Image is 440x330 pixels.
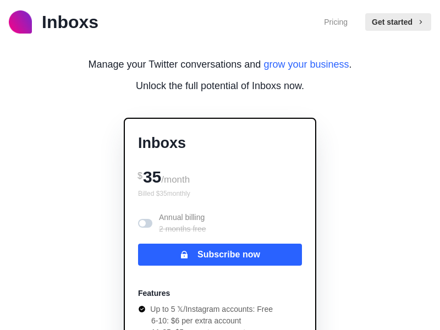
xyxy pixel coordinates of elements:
p: Inboxs [138,132,302,155]
p: Up to 5 𝕏/Instagram accounts: Free [150,304,273,315]
p: Billed $ 35 monthly [138,189,302,199]
a: logoInboxs [9,9,98,35]
p: Features [138,288,170,299]
p: Annual billing [159,212,206,235]
img: logo [9,10,32,34]
span: /month [161,174,190,185]
p: Inboxs [42,9,98,35]
button: Get started [365,13,431,31]
p: Unlock the full potential of Inboxs now. [136,79,304,94]
span: grow your business [263,59,349,70]
button: Subscribe now [138,244,302,266]
div: 35 [138,163,302,189]
a: Pricing [324,16,348,28]
p: 2 months free [159,223,206,235]
p: Manage your Twitter conversations and . [89,57,352,72]
li: 6-10: $6 per extra account [151,315,273,327]
span: $ [137,171,142,180]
